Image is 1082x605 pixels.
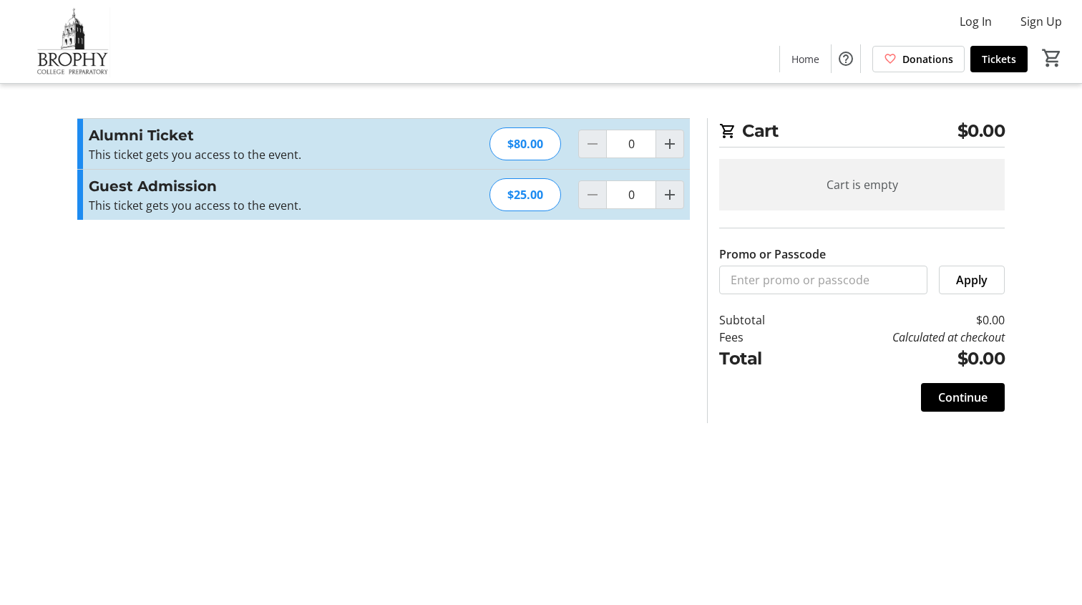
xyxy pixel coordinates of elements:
[938,389,988,406] span: Continue
[719,311,802,329] td: Subtotal
[802,329,1005,346] td: Calculated at checkout
[719,346,802,372] td: Total
[489,127,561,160] div: $80.00
[719,329,802,346] td: Fees
[1039,45,1065,71] button: Cart
[719,118,1005,147] h2: Cart
[957,118,1005,144] span: $0.00
[606,180,656,209] input: Guest Admission Quantity
[1009,10,1073,33] button: Sign Up
[89,175,401,197] h3: Guest Admission
[802,346,1005,372] td: $0.00
[719,159,1005,210] div: Cart is empty
[948,10,1003,33] button: Log In
[719,266,927,294] input: Enter promo or passcode
[606,130,656,158] input: Alumni Ticket Quantity
[89,125,401,146] h3: Alumni Ticket
[9,6,136,77] img: Brophy College Preparatory 's Logo
[982,52,1016,67] span: Tickets
[89,146,401,163] p: This ticket gets you access to the event.
[802,311,1005,329] td: $0.00
[656,181,683,208] button: Increment by one
[902,52,953,67] span: Donations
[956,271,988,289] span: Apply
[832,44,860,73] button: Help
[1020,13,1062,30] span: Sign Up
[719,246,826,263] label: Promo or Passcode
[791,52,819,67] span: Home
[939,266,1005,294] button: Apply
[960,13,992,30] span: Log In
[89,197,401,214] div: This ticket gets you access to the event.
[872,46,965,72] a: Donations
[656,130,683,158] button: Increment by one
[921,383,1005,412] button: Continue
[780,46,831,72] a: Home
[970,46,1028,72] a: Tickets
[489,178,561,211] div: $25.00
